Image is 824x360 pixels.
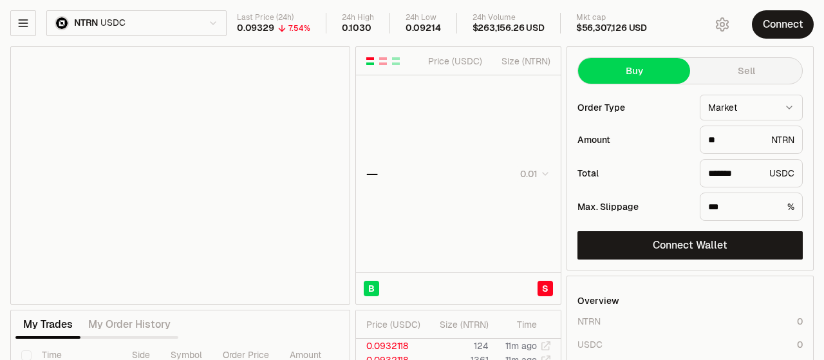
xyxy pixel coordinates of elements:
div: Amount [577,135,689,144]
div: Time [500,318,537,331]
div: 24h High [342,13,374,23]
div: NTRN [577,315,601,328]
div: Size ( NTRN ) [493,55,550,68]
div: Total [577,169,689,178]
div: — [366,165,378,183]
div: 7.54% [288,23,310,33]
button: Show Buy and Sell Orders [365,56,375,66]
div: Order Type [577,103,689,112]
div: USDC [700,159,803,187]
div: Mkt cap [576,13,647,23]
div: 24h Low [406,13,441,23]
button: Show Sell Orders Only [378,56,388,66]
td: 0.0932118 [356,339,426,353]
div: Overview [577,294,619,307]
time: 11m ago [505,340,537,352]
iframe: Financial Chart [11,47,350,304]
span: NTRN [74,17,98,29]
div: % [700,193,803,221]
img: NTRN Logo [56,17,68,29]
button: My Order History [80,312,178,337]
button: My Trades [15,312,80,337]
div: 0.09214 [406,23,441,34]
button: Connect Wallet [577,231,803,260]
div: 0.1030 [342,23,371,34]
span: B [368,282,375,295]
div: Max. Slippage [577,202,689,211]
div: 0.09329 [237,23,274,34]
div: Last Price (24h) [237,13,310,23]
button: Sell [690,58,802,84]
button: Buy [578,58,690,84]
span: S [542,282,548,295]
div: Price ( USDC ) [366,318,425,331]
div: 0 [797,315,803,328]
div: 24h Volume [473,13,545,23]
button: 0.01 [516,166,550,182]
div: Size ( NTRN ) [436,318,489,331]
div: $56,307,126 USD [576,23,647,34]
div: 0 [797,338,803,351]
button: Market [700,95,803,120]
div: $263,156.26 USD [473,23,545,34]
span: USDC [100,17,125,29]
div: Price ( USDC ) [425,55,482,68]
td: 124 [426,339,489,353]
button: Connect [752,10,814,39]
button: Show Buy Orders Only [391,56,401,66]
div: NTRN [700,126,803,154]
div: USDC [577,338,603,351]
